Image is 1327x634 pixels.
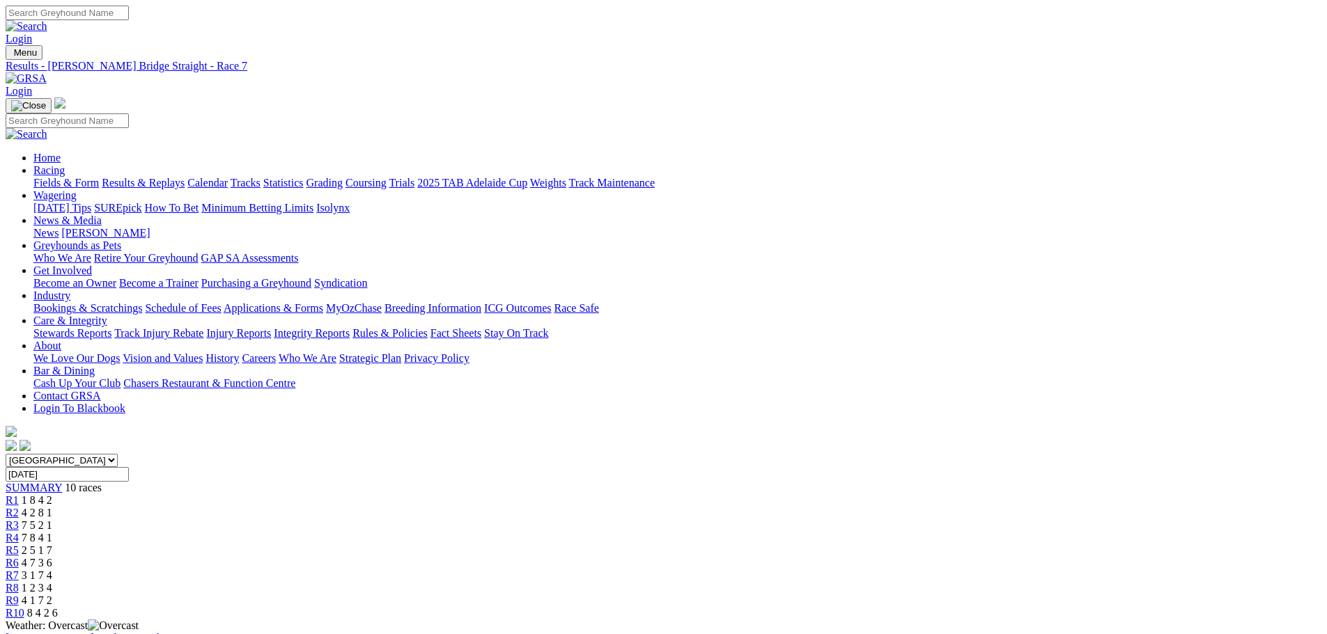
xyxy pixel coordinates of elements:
a: Login To Blackbook [33,402,125,414]
a: Coursing [346,177,387,189]
div: Racing [33,177,1321,189]
a: R5 [6,544,19,556]
a: R8 [6,582,19,594]
a: Care & Integrity [33,315,107,326]
a: R1 [6,494,19,506]
a: Greyhounds as Pets [33,239,121,251]
span: 4 7 3 6 [22,557,52,569]
span: 7 5 2 1 [22,519,52,531]
a: Trials [389,177,414,189]
a: Fields & Form [33,177,99,189]
a: Who We Are [279,352,336,364]
a: Race Safe [554,302,598,314]
img: twitter.svg [20,440,31,451]
a: R4 [6,532,19,544]
a: [PERSON_NAME] [61,227,150,239]
a: How To Bet [145,202,199,214]
span: 7 8 4 1 [22,532,52,544]
a: Contact GRSA [33,390,100,402]
a: Vision and Values [123,352,203,364]
span: Menu [14,47,37,58]
a: Grading [306,177,343,189]
a: Applications & Forms [224,302,323,314]
a: R3 [6,519,19,531]
input: Search [6,113,129,128]
a: Isolynx [316,202,350,214]
div: About [33,352,1321,365]
a: Bar & Dining [33,365,95,377]
a: About [33,340,61,351]
div: Care & Integrity [33,327,1321,340]
div: Get Involved [33,277,1321,290]
a: SUMMARY [6,482,62,493]
a: Syndication [314,277,367,289]
a: R10 [6,607,24,619]
a: Login [6,33,32,45]
div: Greyhounds as Pets [33,252,1321,264]
a: Purchasing a Greyhound [201,277,311,289]
a: Become an Owner [33,277,116,289]
a: Breeding Information [385,302,481,314]
span: R7 [6,569,19,581]
a: [DATE] Tips [33,202,91,214]
span: 8 4 2 6 [27,607,58,619]
div: Wagering [33,202,1321,214]
span: 1 8 4 2 [22,494,52,506]
a: Racing [33,164,65,176]
a: Stewards Reports [33,327,111,339]
a: Results - [PERSON_NAME] Bridge Straight - Race 7 [6,60,1321,72]
a: Track Injury Rebate [114,327,203,339]
img: Search [6,128,47,141]
input: Search [6,6,129,20]
a: We Love Our Dogs [33,352,120,364]
a: Become a Trainer [119,277,199,289]
a: R9 [6,594,19,606]
a: ICG Outcomes [484,302,551,314]
a: Industry [33,290,70,301]
a: Schedule of Fees [145,302,221,314]
a: Home [33,152,61,164]
span: 4 2 8 1 [22,507,52,518]
a: Careers [242,352,276,364]
a: Tracks [231,177,261,189]
a: News [33,227,59,239]
a: SUREpick [94,202,141,214]
a: Integrity Reports [274,327,350,339]
a: Injury Reports [206,327,271,339]
a: Minimum Betting Limits [201,202,313,214]
a: R2 [6,507,19,518]
img: Overcast [88,619,139,632]
img: GRSA [6,72,47,85]
a: Retire Your Greyhound [94,252,199,264]
a: Login [6,85,32,97]
a: R6 [6,557,19,569]
img: logo-grsa-white.png [6,426,17,437]
a: Stay On Track [484,327,548,339]
a: 2025 TAB Adelaide Cup [417,177,527,189]
button: Toggle navigation [6,45,42,60]
img: Close [11,100,46,111]
span: 3 1 7 4 [22,569,52,581]
a: Strategic Plan [339,352,401,364]
span: 1 2 3 4 [22,582,52,594]
a: Results & Replays [102,177,185,189]
a: Chasers Restaurant & Function Centre [123,377,295,389]
span: 10 races [65,482,102,493]
span: 4 1 7 2 [22,594,52,606]
img: Search [6,20,47,33]
a: Calendar [187,177,228,189]
a: Get Involved [33,264,92,276]
a: Rules & Policies [352,327,428,339]
a: Cash Up Your Club [33,377,121,389]
a: Weights [530,177,566,189]
span: 2 5 1 7 [22,544,52,556]
img: logo-grsa-white.png [54,97,65,109]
